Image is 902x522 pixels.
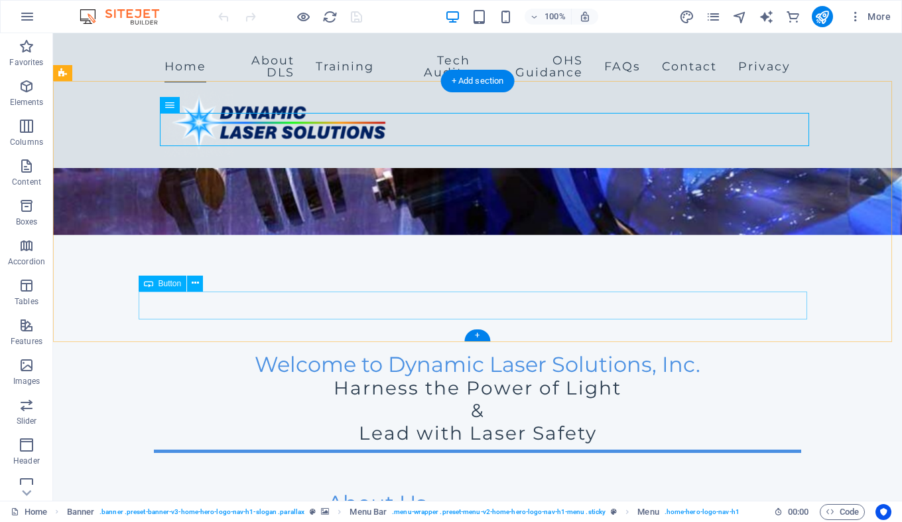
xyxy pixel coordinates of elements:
span: . home-hero-logo-nav-h1 [665,504,740,520]
span: . banner .preset-banner-v3-home-hero-logo-nav-h1-slogan .parallax [99,504,304,520]
i: Publish [814,9,830,25]
button: reload [322,9,338,25]
h6: Session time [774,504,809,520]
div: + [464,329,490,341]
i: AI Writer [759,9,774,25]
i: Pages (Ctrl+Alt+S) [706,9,721,25]
i: On resize automatically adjust zoom level to fit chosen device. [579,11,591,23]
p: Accordion [8,256,45,267]
p: Boxes [16,217,38,227]
span: Click to select. Double-click to edit [637,504,659,520]
h6: 100% [545,9,566,25]
button: commerce [785,9,801,25]
p: Content [12,177,41,187]
p: Favorites [9,57,43,68]
button: Usercentrics [875,504,891,520]
span: More [849,10,891,23]
p: Images [13,376,40,387]
span: Click to select. Double-click to edit [67,504,95,520]
p: Elements [10,97,44,108]
p: Header [13,456,40,466]
i: Commerce [785,9,801,25]
p: Slider [17,416,37,426]
span: Button [159,280,182,288]
a: Click to cancel selection. Double-click to open Pages [11,504,47,520]
button: pages [706,9,722,25]
i: Design (Ctrl+Alt+Y) [679,9,694,25]
div: + Add section [441,70,515,92]
span: . menu-wrapper .preset-menu-v2-home-hero-logo-nav-h1-menu .sticky [392,504,606,520]
button: navigator [732,9,748,25]
button: publish [812,6,833,27]
button: More [844,6,896,27]
i: This element is a customizable preset [310,508,316,515]
button: design [679,9,695,25]
i: Reload page [322,9,338,25]
button: Code [820,504,865,520]
img: Editor Logo [76,9,176,25]
p: Tables [15,296,38,307]
i: This element is a customizable preset [611,508,617,515]
i: This element contains a background [321,508,329,515]
span: Click to select. Double-click to edit [350,504,387,520]
p: Features [11,336,42,347]
button: text_generator [759,9,775,25]
p: Columns [10,137,43,147]
button: 100% [525,9,572,25]
span: Code [826,504,859,520]
i: Navigator [732,9,747,25]
span: 00 00 [788,504,808,520]
nav: breadcrumb [67,504,740,520]
span: : [797,507,799,517]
